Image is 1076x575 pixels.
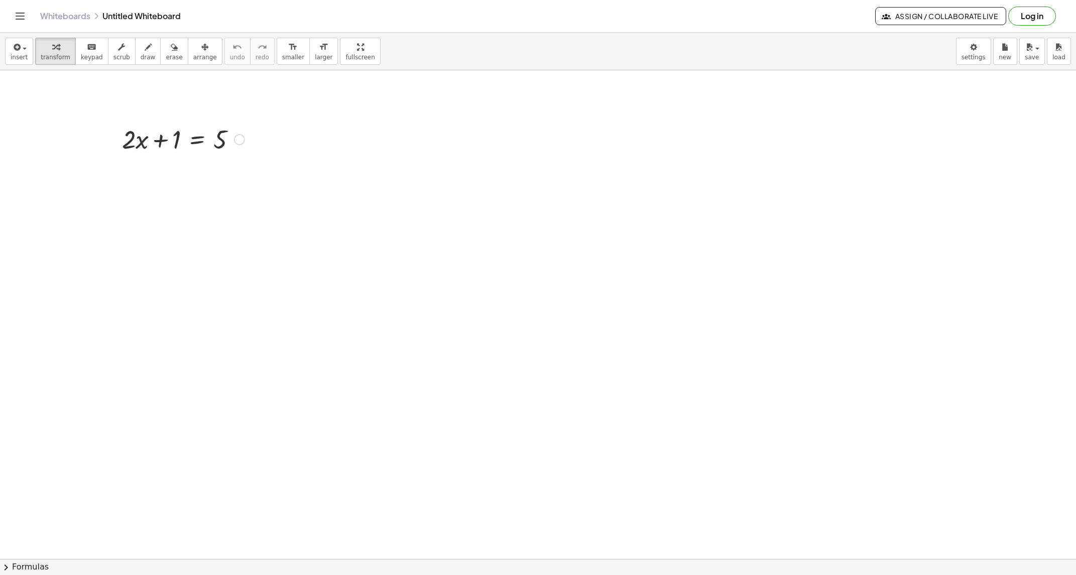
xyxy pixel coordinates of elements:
button: undoundo [224,38,251,65]
i: format_size [288,41,298,53]
span: insert [11,54,28,61]
button: load [1047,38,1071,65]
span: new [999,54,1011,61]
span: smaller [282,54,304,61]
span: scrub [113,54,130,61]
i: keyboard [87,41,96,53]
span: save [1025,54,1039,61]
button: insert [5,38,33,65]
button: format_sizelarger [309,38,338,65]
button: settings [956,38,991,65]
button: redoredo [250,38,275,65]
span: arrange [193,54,217,61]
button: format_sizesmaller [277,38,310,65]
span: undo [230,54,245,61]
button: Assign / Collaborate Live [875,7,1006,25]
button: fullscreen [340,38,380,65]
span: transform [41,54,70,61]
span: settings [962,54,986,61]
span: keypad [81,54,103,61]
i: redo [258,41,267,53]
i: undo [232,41,242,53]
button: arrange [188,38,222,65]
span: Assign / Collaborate Live [884,12,998,21]
button: keyboardkeypad [75,38,108,65]
button: transform [35,38,76,65]
span: redo [256,54,269,61]
span: load [1052,54,1065,61]
button: draw [135,38,161,65]
i: format_size [319,41,328,53]
button: scrub [108,38,136,65]
span: erase [166,54,182,61]
button: erase [160,38,188,65]
span: draw [141,54,156,61]
span: larger [315,54,332,61]
button: Log in [1008,7,1056,26]
span: fullscreen [345,54,375,61]
button: new [993,38,1017,65]
button: save [1019,38,1045,65]
button: Toggle navigation [12,8,28,24]
a: Whiteboards [40,11,90,21]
